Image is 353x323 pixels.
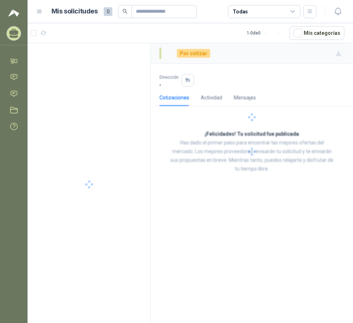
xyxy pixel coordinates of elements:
[233,8,248,16] div: Todas
[51,6,98,17] h1: Mis solicitudes
[122,9,128,14] span: search
[104,7,112,16] span: 0
[247,27,284,39] div: 1 - 0 de 0
[8,9,19,17] img: Logo peakr
[290,26,344,40] button: Mís categorías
